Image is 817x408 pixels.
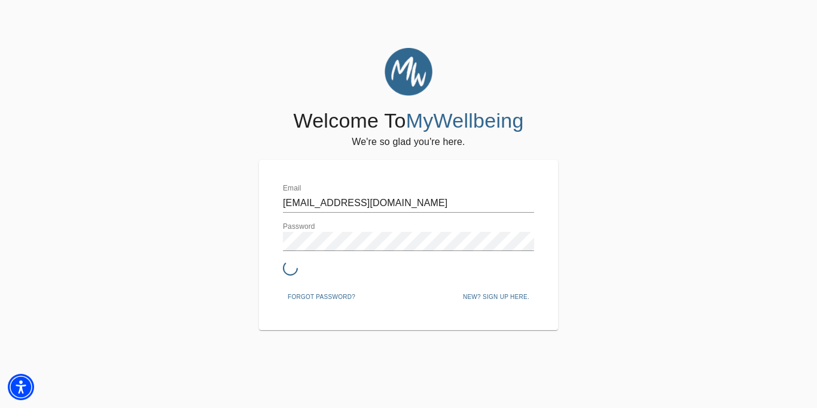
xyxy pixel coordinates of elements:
[385,48,432,96] img: MyWellbeing
[283,288,360,306] button: Forgot password?
[293,108,523,134] h4: Welcome To
[283,291,360,301] a: Forgot password?
[8,374,34,400] div: Accessibility Menu
[463,292,529,303] span: New? Sign up here.
[288,292,355,303] span: Forgot password?
[283,185,301,192] label: Email
[458,288,534,306] button: New? Sign up here.
[406,109,524,132] span: MyWellbeing
[352,134,465,150] h6: We're so glad you're here.
[283,223,315,231] label: Password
